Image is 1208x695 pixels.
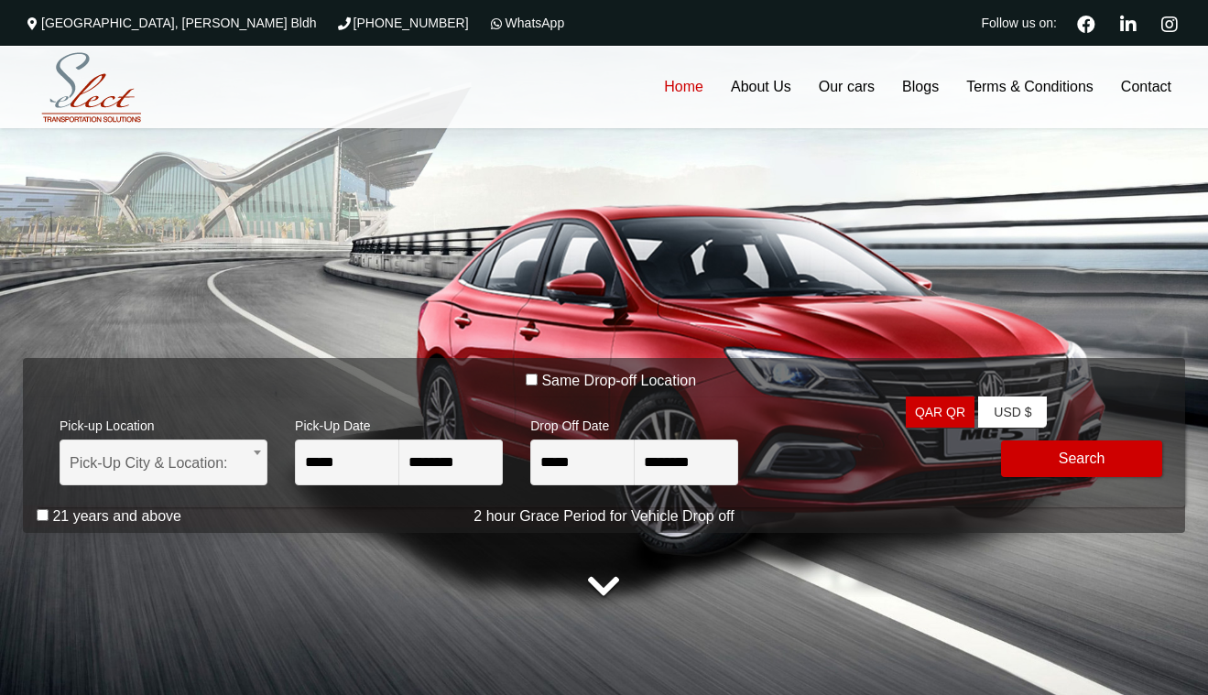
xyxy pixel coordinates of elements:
a: Facebook [1070,13,1103,33]
a: Contact [1107,46,1185,128]
a: About Us [717,46,805,128]
span: Pick-Up City & Location: [70,440,257,486]
label: 21 years and above [52,507,181,526]
a: Instagram [1153,13,1185,33]
span: Pick-Up City & Location: [60,440,267,485]
a: WhatsApp [487,16,565,30]
a: Home [650,46,717,128]
a: Terms & Conditions [952,46,1107,128]
a: [PHONE_NUMBER] [335,16,469,30]
a: Blogs [888,46,952,128]
span: Pick-Up Date [295,407,503,440]
a: USD $ [978,396,1047,429]
a: QAR QR [906,396,974,429]
span: Pick-up Location [60,407,267,440]
a: Our cars [805,46,888,128]
img: Select Rent a Car [27,49,156,127]
span: Drop Off Date [530,407,738,440]
a: Linkedin [1112,13,1144,33]
label: Same Drop-off Location [541,372,696,390]
p: 2 hour Grace Period for Vehicle Drop off [23,505,1185,527]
